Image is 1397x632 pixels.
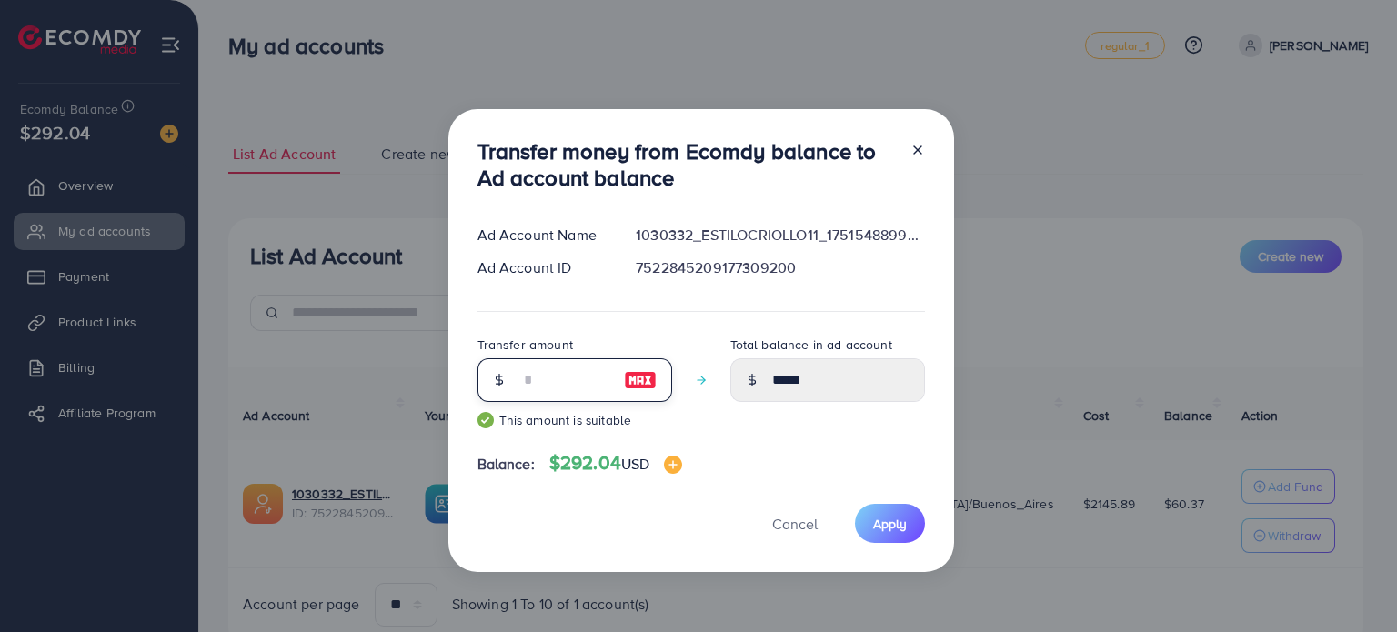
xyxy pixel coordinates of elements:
span: USD [621,454,649,474]
img: guide [477,412,494,428]
label: Total balance in ad account [730,336,892,354]
iframe: Chat [1320,550,1383,618]
h3: Transfer money from Ecomdy balance to Ad account balance [477,138,896,191]
div: 7522845209177309200 [621,257,939,278]
label: Transfer amount [477,336,573,354]
img: image [624,369,657,391]
span: Apply [873,515,907,533]
div: 1030332_ESTILOCRIOLLO11_1751548899317 [621,225,939,246]
h4: $292.04 [549,452,683,475]
span: Cancel [772,514,818,534]
small: This amount is suitable [477,411,672,429]
button: Cancel [749,504,840,543]
div: Ad Account ID [463,257,622,278]
span: Balance: [477,454,535,475]
div: Ad Account Name [463,225,622,246]
button: Apply [855,504,925,543]
img: image [664,456,682,474]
